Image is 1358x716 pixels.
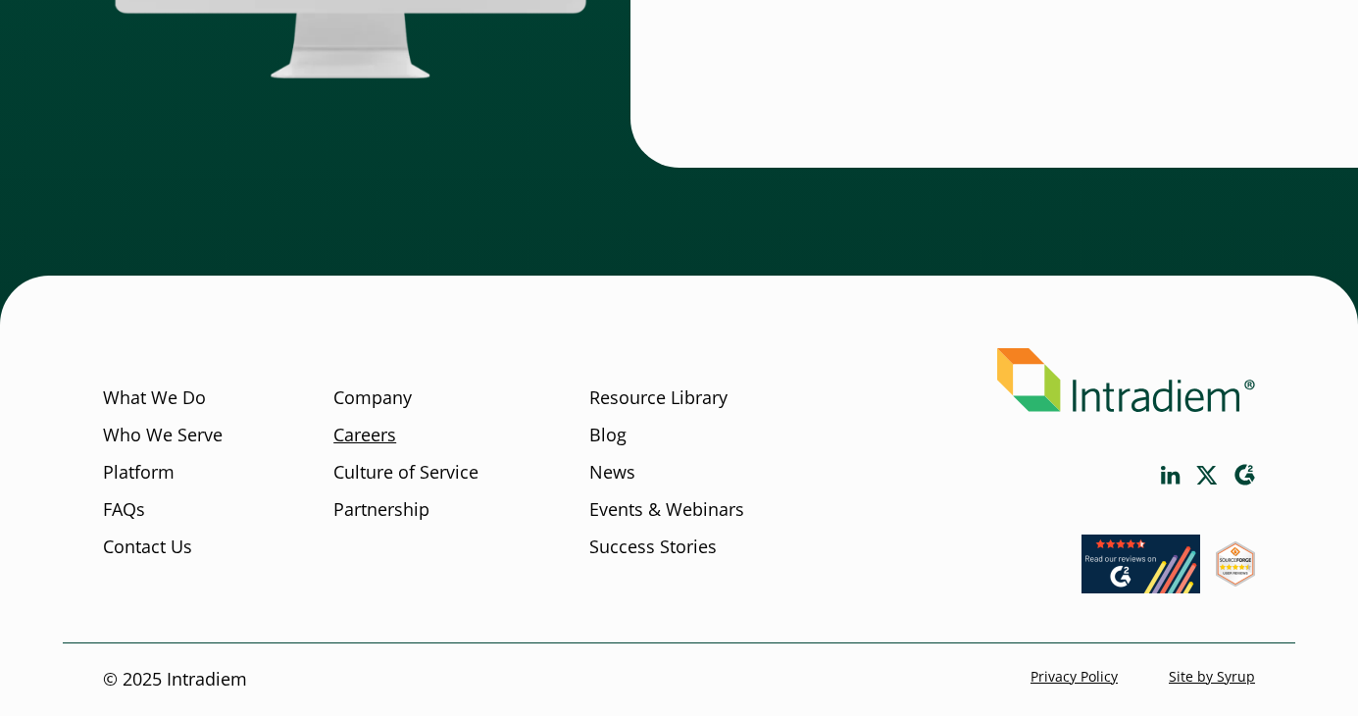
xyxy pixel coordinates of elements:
[1081,575,1200,598] a: Link opens in a new window
[589,460,635,486] a: News
[333,423,396,448] a: Careers
[1196,466,1218,485] a: Link opens in a new window
[333,497,429,523] a: Partnership
[333,385,412,411] a: Company
[997,348,1255,412] img: Intradiem
[103,423,223,448] a: Who We Serve
[1081,535,1200,593] img: Read our reviews on G2
[1031,667,1118,686] a: Privacy Policy
[1169,667,1255,686] a: Site by Syrup
[1233,464,1255,486] a: Link opens in a new window
[1161,466,1181,485] a: Link opens in a new window
[103,667,247,692] p: © 2025 Intradiem
[589,535,717,560] a: Success Stories
[333,460,478,486] a: Culture of Service
[589,423,627,448] a: Blog
[103,460,175,486] a: Platform
[589,497,744,523] a: Events & Webinars
[589,385,728,411] a: Resource Library
[1216,568,1255,591] a: Link opens in a new window
[103,385,206,411] a: What We Do
[1216,541,1255,587] img: SourceForge User Reviews
[103,497,145,523] a: FAQs
[103,535,192,560] a: Contact Us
